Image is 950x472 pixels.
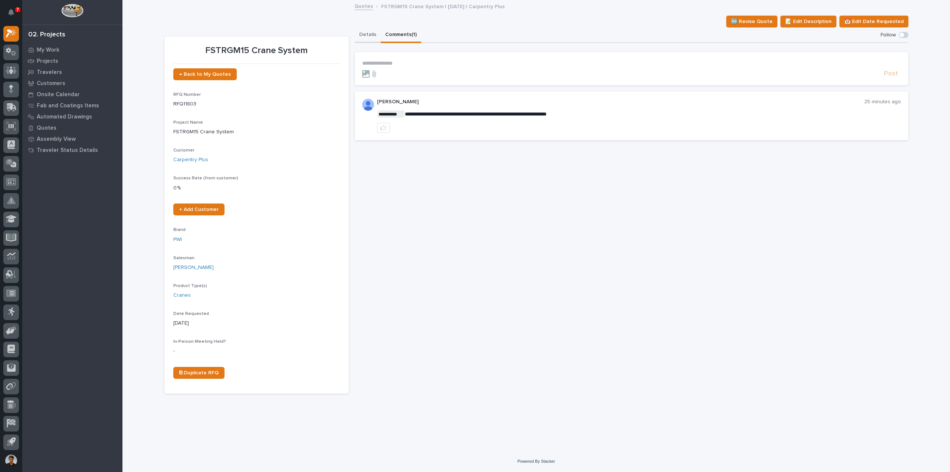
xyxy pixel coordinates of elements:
a: Carpentry Plus [173,156,208,164]
p: [PERSON_NAME] [377,99,864,105]
a: Powered By Stacker [517,459,555,463]
p: Onsite Calendar [37,91,80,98]
p: Projects [37,58,58,65]
a: Cranes [173,292,191,299]
span: Success Rate (from customer) [173,176,238,180]
div: 02. Projects [28,31,65,39]
img: Workspace Logo [61,4,83,17]
a: ← Back to My Quotes [173,68,237,80]
img: ALV-UjVK11pvv0JrxM8bNkTQWfv4xnZ85s03ZHtFT3xxB8qVTUjtPHO-DWWZTEdA35mZI6sUjE79Qfstu9ANu_EFnWHbkWd3s... [362,99,374,111]
a: Customers [22,78,122,89]
p: Fab and Coatings Items [37,102,99,109]
p: Travelers [37,69,62,76]
p: RFQ11803 [173,100,340,108]
a: Automated Drawings [22,111,122,122]
p: [DATE] [173,319,340,327]
a: Fab and Coatings Items [22,100,122,111]
span: RFQ Number [173,92,201,97]
button: Notifications [3,4,19,20]
span: In-Person Meeting Held? [173,339,226,344]
span: Salesman [173,256,194,260]
a: + Add Customer [173,204,225,215]
p: FSTRGM15 Crane System | [DATE] | Carpentry Plus [381,2,505,10]
button: like this post [377,123,390,133]
span: 📅 Edit Date Requested [844,17,904,26]
a: Projects [22,55,122,66]
p: Quotes [37,125,56,131]
span: ← Back to My Quotes [179,72,231,77]
p: - [173,347,340,355]
button: 🆕 Revise Quote [726,16,777,27]
p: 7 [16,7,19,12]
span: ⎘ Duplicate RFQ [179,370,219,375]
a: PWI [173,236,182,244]
button: users-avatar [3,453,19,468]
a: Quotes [354,1,373,10]
p: FSTRGM15 Crane System [173,128,340,136]
span: Date Requested [173,312,209,316]
a: Travelers [22,66,122,78]
p: 0 % [173,184,340,192]
div: Notifications7 [9,9,19,21]
p: My Work [37,47,59,53]
p: Assembly View [37,136,76,143]
span: Post [884,69,898,78]
span: Product Type(s) [173,284,207,288]
a: My Work [22,44,122,55]
a: ⎘ Duplicate RFQ [173,367,225,379]
a: Quotes [22,122,122,133]
a: Traveler Status Details [22,144,122,156]
p: FSTRGM15 Crane System [173,45,340,56]
button: Comments (1) [381,27,421,43]
p: Traveler Status Details [37,147,98,154]
span: + Add Customer [179,207,219,212]
span: 📝 Edit Description [785,17,832,26]
button: Post [881,69,901,78]
a: Onsite Calendar [22,89,122,100]
a: Assembly View [22,133,122,144]
p: Automated Drawings [37,114,92,120]
span: Project Name [173,120,203,125]
button: Details [355,27,381,43]
span: Customer [173,148,194,153]
p: Follow [881,32,896,38]
button: 📅 Edit Date Requested [839,16,908,27]
a: [PERSON_NAME] [173,264,214,271]
button: 📝 Edit Description [780,16,836,27]
p: 25 minutes ago [864,99,901,105]
span: Brand [173,228,186,232]
span: 🆕 Revise Quote [731,17,773,26]
p: Customers [37,80,65,87]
